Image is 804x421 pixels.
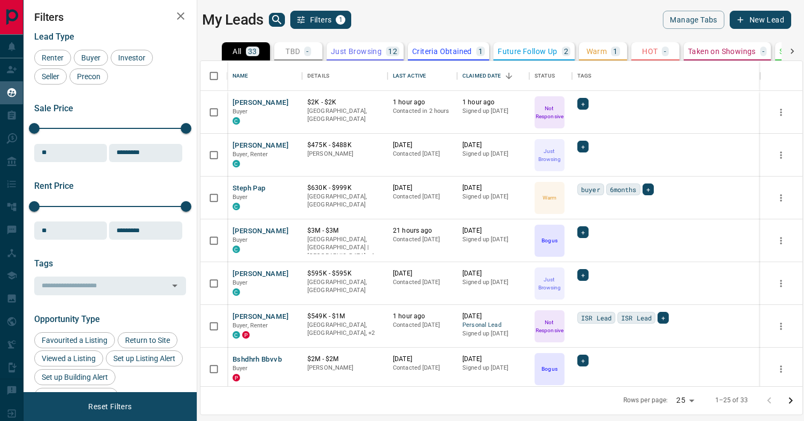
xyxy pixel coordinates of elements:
[393,364,452,372] p: Contacted [DATE]
[621,312,652,323] span: ISR Lead
[501,68,516,83] button: Sort
[233,288,240,296] div: condos.ca
[269,13,285,27] button: search button
[762,48,764,55] p: -
[307,364,382,372] p: [PERSON_NAME]
[233,331,240,339] div: condos.ca
[646,184,650,195] span: +
[78,53,104,62] span: Buyer
[393,355,452,364] p: [DATE]
[73,72,104,81] span: Precon
[302,61,388,91] div: Details
[233,194,248,201] span: Buyer
[227,61,302,91] div: Name
[233,151,268,158] span: Buyer, Renter
[233,236,248,243] span: Buyer
[388,48,397,55] p: 12
[564,48,568,55] p: 2
[34,388,118,404] div: Reactivated Account
[462,183,524,193] p: [DATE]
[393,235,452,244] p: Contacted [DATE]
[613,48,617,55] p: 1
[34,103,73,113] span: Sale Price
[462,61,501,91] div: Claimed Date
[773,104,789,120] button: more
[233,61,249,91] div: Name
[577,269,589,281] div: +
[106,350,183,366] div: Set up Listing Alert
[780,390,801,411] button: Go to next page
[577,98,589,110] div: +
[572,61,760,91] div: Tags
[773,147,789,163] button: more
[38,392,114,400] span: Reactivated Account
[730,11,791,29] button: New Lead
[462,107,524,116] p: Signed up [DATE]
[307,312,382,321] p: $549K - $1M
[542,236,557,244] p: Bogus
[581,98,585,109] span: +
[38,373,112,381] span: Set up Building Alert
[34,332,115,348] div: Favourited a Listing
[111,50,153,66] div: Investor
[307,107,382,124] p: [GEOGRAPHIC_DATA], [GEOGRAPHIC_DATA]
[462,364,524,372] p: Signed up [DATE]
[643,183,654,195] div: +
[110,354,179,363] span: Set up Listing Alert
[536,318,563,334] p: Not Responsive
[577,141,589,152] div: +
[610,184,637,195] span: 6months
[577,61,592,91] div: Tags
[34,181,74,191] span: Rent Price
[307,183,382,193] p: $630K - $999K
[661,312,665,323] span: +
[543,194,556,202] p: Warm
[462,226,524,235] p: [DATE]
[233,269,289,279] button: [PERSON_NAME]
[81,397,138,416] button: Reset Filters
[233,312,289,322] button: [PERSON_NAME]
[664,48,666,55] p: -
[388,61,457,91] div: Last Active
[663,11,724,29] button: Manage Tabs
[462,330,524,338] p: Signed up [DATE]
[393,226,452,235] p: 21 hours ago
[114,53,149,62] span: Investor
[306,48,308,55] p: -
[393,269,452,278] p: [DATE]
[233,141,289,151] button: [PERSON_NAME]
[307,278,382,295] p: [GEOGRAPHIC_DATA], [GEOGRAPHIC_DATA]
[248,48,257,55] p: 33
[393,312,452,321] p: 1 hour ago
[462,150,524,158] p: Signed up [DATE]
[393,278,452,287] p: Contacted [DATE]
[69,68,108,85] div: Precon
[586,48,607,55] p: Warm
[393,141,452,150] p: [DATE]
[233,374,240,381] div: property.ca
[773,190,789,206] button: more
[577,355,589,366] div: +
[393,107,452,116] p: Contacted in 2 hours
[38,72,63,81] span: Seller
[233,279,248,286] span: Buyer
[581,270,585,280] span: +
[38,53,67,62] span: Renter
[462,355,524,364] p: [DATE]
[535,61,555,91] div: Status
[393,183,452,193] p: [DATE]
[233,117,240,125] div: condos.ca
[285,48,300,55] p: TBD
[536,275,563,292] p: Just Browsing
[34,314,100,324] span: Opportunity Type
[536,104,563,120] p: Not Responsive
[307,321,382,338] p: Toronto, Vaughan
[34,350,103,366] div: Viewed a Listing
[233,183,265,194] button: Steph Pap
[331,48,382,55] p: Just Browsing
[478,48,483,55] p: 1
[337,16,344,24] span: 1
[307,141,382,150] p: $475K - $488K
[462,193,524,201] p: Signed up [DATE]
[462,321,524,330] span: Personal Lead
